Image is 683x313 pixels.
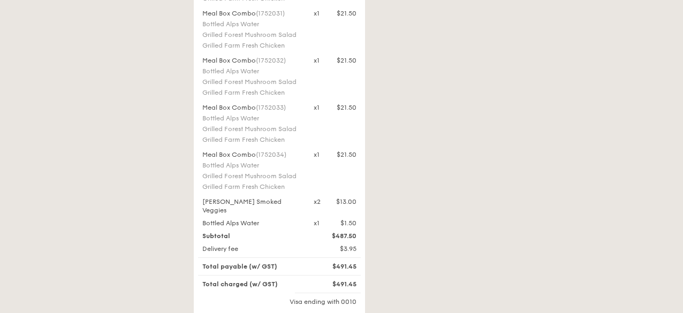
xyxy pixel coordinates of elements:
div: Total charged (w/ GST) [196,280,307,288]
div: Grilled Farm Fresh Chicken [202,41,301,50]
div: $491.45 [307,280,363,288]
div: Grilled Forest Mushroom Salad [202,172,301,180]
span: Total payable (w/ GST) [202,263,277,270]
div: Bottled Alps Water [202,67,301,75]
span: (1752034) [256,151,286,158]
div: $21.50 [337,103,356,112]
div: Bottled Alps Water [202,161,301,170]
div: $21.50 [337,150,356,159]
span: (1752031) [256,10,285,17]
div: Bottled Alps Water [202,114,301,123]
div: Grilled Farm Fresh Chicken [202,182,301,191]
div: $3.95 [307,245,363,253]
div: Delivery fee [196,245,307,253]
div: x1 [314,219,320,227]
span: (1752033) [256,104,286,111]
div: Bottled Alps Water [196,219,307,227]
div: Meal Box Combo [202,56,301,65]
div: $21.50 [337,9,356,18]
div: [PERSON_NAME] Smoked Veggies [196,197,307,215]
div: x1 [314,56,320,65]
div: $487.50 [307,232,363,240]
div: x1 [314,150,320,159]
div: Grilled Farm Fresh Chicken [202,135,301,144]
div: $1.50 [340,219,356,227]
div: Meal Box Combo [202,9,301,18]
div: Subtotal [196,232,307,240]
div: x2 [314,197,321,206]
div: Grilled Farm Fresh Chicken [202,88,301,97]
div: Grilled Forest Mushroom Salad [202,30,301,39]
div: $13.00 [336,197,356,206]
div: x1 [314,103,320,112]
div: $21.50 [337,56,356,65]
div: Meal Box Combo [202,150,301,159]
div: x1 [314,9,320,18]
div: Meal Box Combo [202,103,301,112]
span: (1752032) [256,57,286,64]
div: Bottled Alps Water [202,20,301,28]
div: Visa ending with 0010 [198,297,361,306]
div: Grilled Forest Mushroom Salad [202,78,301,86]
div: Grilled Forest Mushroom Salad [202,125,301,133]
div: $491.45 [307,262,363,271]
